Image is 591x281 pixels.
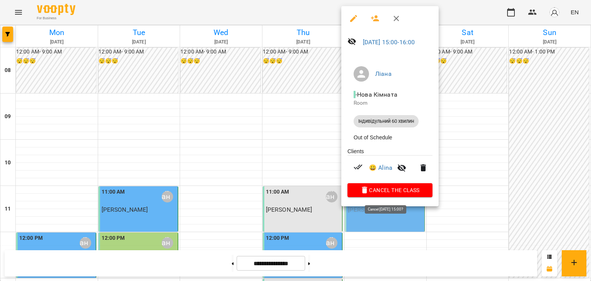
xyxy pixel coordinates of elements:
span: Індивідульний 60 хвилин [354,118,419,125]
p: Room [354,99,426,107]
a: 😀 Alina [369,163,392,172]
a: [DATE] 15:00-16:00 [363,38,415,46]
button: Cancel the class [347,183,432,197]
ul: Clients [347,147,432,183]
a: Ліана [375,70,392,77]
svg: Paid [354,162,363,172]
span: Cancel the class [354,186,426,195]
li: Out of Schedule [347,130,432,144]
span: - Нова Кімната [354,91,399,98]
